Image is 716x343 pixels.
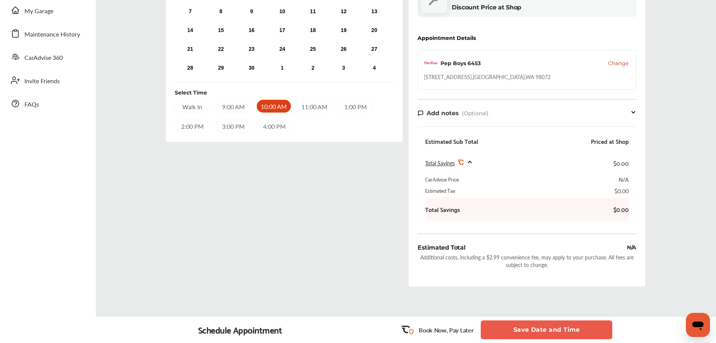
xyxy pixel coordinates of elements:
[613,158,629,168] div: $0.00
[368,24,380,37] div: Choose Saturday, September 20th, 2025
[338,43,350,55] div: Choose Friday, September 26th, 2025
[338,6,350,18] div: Choose Friday, September 12th, 2025
[245,24,257,37] div: Choose Tuesday, September 16th, 2025
[425,206,460,213] b: Total Savings
[276,24,288,37] div: Choose Wednesday, September 17th, 2025
[338,62,350,74] div: Choose Friday, October 3rd, 2025
[7,24,88,43] a: Maintenance History
[425,137,478,145] div: Estimated Sub Total
[175,119,210,133] div: 2:00 PM
[481,320,612,339] button: Save Date and Time
[615,187,629,194] div: $0.00
[419,326,473,334] p: Book Now, Pay Later
[424,56,437,70] img: logo-pepboys.png
[7,0,88,20] a: My Garage
[418,35,476,41] div: Appointment Details
[627,243,636,252] div: N/A
[7,47,88,67] a: CarAdvise 360
[619,175,629,183] div: N/A
[215,43,227,55] div: Choose Monday, September 22nd, 2025
[686,313,710,337] iframe: Button to launch messaging window
[591,137,629,145] div: Priced at Shop
[368,6,380,18] div: Choose Saturday, September 13th, 2025
[184,62,196,74] div: Choose Sunday, September 28th, 2025
[198,325,282,335] div: Schedule Appointment
[245,43,257,55] div: Choose Tuesday, September 23rd, 2025
[338,24,350,37] div: Choose Friday, September 19th, 2025
[7,70,88,90] a: Invite Friends
[24,100,39,110] span: FAQs
[307,24,319,37] div: Choose Thursday, September 18th, 2025
[297,100,332,113] div: 11:00 AM
[215,62,227,74] div: Choose Monday, September 29th, 2025
[7,94,88,113] a: FAQs
[440,59,481,67] div: Pep Boys 6453
[24,53,63,63] span: CarAdvise 360
[184,43,196,55] div: Choose Sunday, September 21st, 2025
[215,24,227,37] div: Choose Monday, September 15th, 2025
[418,110,424,116] img: note-icon.db9493fa.svg
[245,6,257,18] div: Choose Tuesday, September 9th, 2025
[184,6,196,18] div: Choose Sunday, September 7th, 2025
[424,73,551,81] div: [STREET_ADDRESS] , [GEOGRAPHIC_DATA] , WA 98072
[427,110,459,117] span: Add notes
[276,62,288,74] div: Choose Wednesday, October 1st, 2025
[24,30,80,40] span: Maintenance History
[608,59,628,67] button: Change
[425,175,459,183] div: CarAdvise Price
[215,6,227,18] div: Choose Monday, September 8th, 2025
[368,62,380,74] div: Choose Saturday, October 4th, 2025
[216,119,251,133] div: 3:00 PM
[276,43,288,55] div: Choose Wednesday, September 24th, 2025
[245,62,257,74] div: Choose Tuesday, September 30th, 2025
[24,6,53,16] span: My Garage
[462,110,489,117] span: (Optional)
[418,253,636,268] div: Additional costs, including a $2.99 convenience fee, may apply to your purchase. All fees are sub...
[452,4,521,11] b: Discount Price at Shop
[216,100,251,113] div: 9:00 AM
[368,43,380,55] div: Choose Saturday, September 27th, 2025
[307,62,319,74] div: Choose Thursday, October 2nd, 2025
[425,187,455,194] div: Estimated Tax
[276,6,288,18] div: Choose Wednesday, September 10th, 2025
[338,100,373,113] div: 1:00 PM
[257,100,291,113] div: 10:00 AM
[307,6,319,18] div: Choose Thursday, September 11th, 2025
[24,76,60,86] span: Invite Friends
[175,100,210,113] div: Walk In
[257,119,292,133] div: 4:00 PM
[175,89,207,96] div: Select Time
[418,243,465,252] div: Estimated Total
[425,159,455,167] span: Total Savings
[307,43,319,55] div: Choose Thursday, September 25th, 2025
[184,24,196,37] div: Choose Sunday, September 14th, 2025
[606,206,629,213] b: $0.00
